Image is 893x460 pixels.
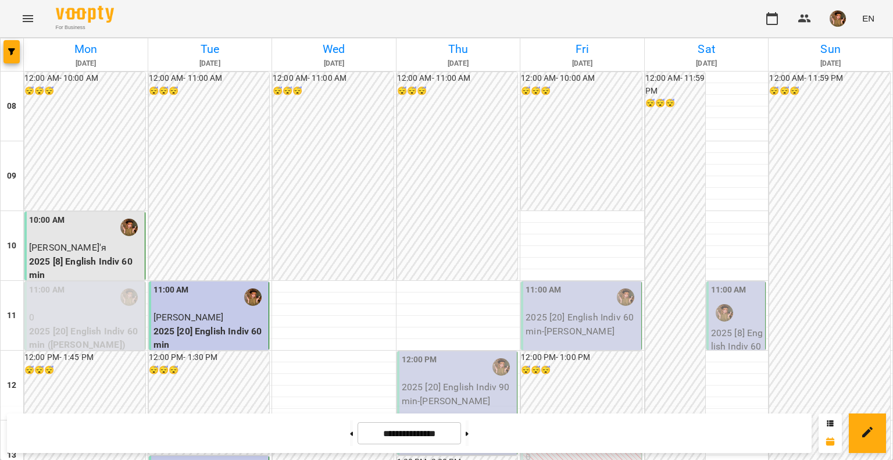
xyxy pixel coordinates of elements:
span: [PERSON_NAME] [153,312,224,323]
label: 11:00 AM [29,284,65,297]
h6: 11 [7,309,16,322]
p: 2025 [20] English Indiv 90 min - [PERSON_NAME] [402,380,515,408]
label: 11:00 AM [711,284,746,297]
h6: [DATE] [646,58,767,69]
h6: 12:00 AM - 11:59 PM [769,72,890,85]
h6: [DATE] [398,58,519,69]
img: Горошинська Олександра (а) [492,358,510,376]
h6: [DATE] [150,58,270,69]
label: 10:00 AM [29,214,65,227]
button: Menu [14,5,42,33]
h6: [DATE] [274,58,394,69]
h6: 😴😴😴 [521,364,642,377]
img: Горошинська Олександра (а) [617,288,634,306]
h6: Wed [274,40,394,58]
img: Горошинська Олександра (а) [120,219,138,236]
img: 166010c4e833d35833869840c76da126.jpeg [830,10,846,27]
h6: 😴😴😴 [397,85,518,98]
h6: 😴😴😴 [521,85,642,98]
h6: 12:00 AM - 10:00 AM [521,72,642,85]
h6: 12:00 AM - 10:00 AM [24,72,145,85]
h6: Tue [150,40,270,58]
h6: 12:00 AM - 11:00 AM [397,72,518,85]
h6: 😴😴😴 [24,364,145,377]
h6: [DATE] [26,58,146,69]
h6: Sun [770,40,891,58]
label: 11:00 AM [153,284,189,297]
h6: 10 [7,240,16,252]
h6: Thu [398,40,519,58]
label: 11:00 AM [526,284,561,297]
span: For Business [56,24,114,31]
h6: 12 [7,379,16,392]
span: EN [862,12,874,24]
h6: 😴😴😴 [645,97,705,110]
button: EN [858,8,879,29]
h6: [DATE] [770,58,891,69]
h6: 08 [7,100,16,113]
h6: 😴😴😴 [149,85,270,98]
p: 2025 [20] English Indiv 60 min - [PERSON_NAME] [526,311,639,338]
h6: 12:00 PM - 1:45 PM [24,351,145,364]
p: 2025 [20] English Indiv 60 min [153,325,267,352]
h6: 😴😴😴 [769,85,890,98]
h6: [DATE] [522,58,642,69]
img: Горошинська Олександра (а) [716,304,733,322]
h6: 12:00 PM - 1:00 PM [521,351,642,364]
p: 0 [29,311,142,325]
label: 12:00 PM [402,354,437,366]
h6: 😴😴😴 [149,364,270,377]
h6: 12:00 AM - 11:00 AM [273,72,394,85]
h6: Sat [646,40,767,58]
h6: 12:00 PM - 1:30 PM [149,351,270,364]
h6: 😴😴😴 [273,85,394,98]
p: 2025 [8] English Indiv 60 min [29,255,142,282]
h6: Fri [522,40,642,58]
h6: 09 [7,170,16,183]
span: [PERSON_NAME]'я [29,242,106,253]
h6: Mon [26,40,146,58]
img: Voopty Logo [56,6,114,23]
img: Горошинська Олександра (а) [244,288,262,306]
h6: 12:00 AM - 11:59 PM [645,72,705,97]
img: Горошинська Олександра (а) [120,288,138,306]
h6: 😴😴😴 [24,85,145,98]
p: 2025 [20] English Indiv 60 min ([PERSON_NAME]) [29,325,142,352]
p: 2025 [8] English Indiv 60 min - [PERSON_NAME] [711,326,763,381]
h6: 12:00 AM - 11:00 AM [149,72,270,85]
